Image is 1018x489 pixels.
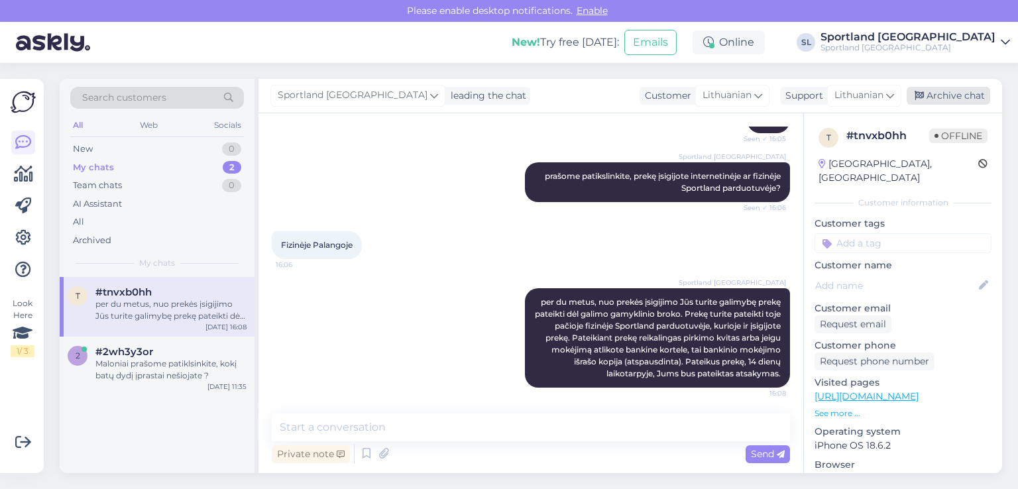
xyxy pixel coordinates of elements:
span: 2 [76,351,80,360]
span: #2wh3y3or [95,346,153,358]
div: # tnvxb0hh [846,128,929,144]
div: Archived [73,234,111,247]
div: All [70,117,85,134]
div: AI Assistant [73,197,122,211]
div: 1 / 3 [11,345,34,357]
b: New! [512,36,540,48]
div: Try free [DATE]: [512,34,619,50]
span: Seen ✓ 16:05 [736,134,786,144]
span: t [76,291,80,301]
div: [DATE] 16:08 [205,322,247,332]
span: Offline [929,129,988,143]
div: 0 [222,142,241,156]
div: SL [797,33,815,52]
div: Sportland [GEOGRAPHIC_DATA] [820,42,995,53]
span: per du metus, nuo prekės įsigijimo Jūs turite galimybę prekę pateikti dėl galimo gamyklinio broko... [535,297,783,378]
span: Lithuanian [703,88,752,103]
div: per du metus, nuo prekės įsigijimo Jūs turite galimybę prekę pateikti dėl galimo gamyklinio broko... [95,298,247,322]
span: t [826,133,831,142]
div: Web [137,117,160,134]
a: Sportland [GEOGRAPHIC_DATA]Sportland [GEOGRAPHIC_DATA] [820,32,1010,53]
div: Team chats [73,179,122,192]
span: Lithuanian [834,88,883,103]
p: Customer email [815,301,991,315]
div: Look Here [11,298,34,357]
span: Fizinėje Palangoje [281,240,353,250]
p: Operating system [815,425,991,439]
div: Archive chat [907,87,990,105]
div: Request email [815,315,891,333]
span: 16:08 [736,388,786,398]
span: Sportland [GEOGRAPHIC_DATA] [679,152,786,162]
div: Socials [211,117,244,134]
span: 16:06 [276,260,325,270]
span: #tnvxb0hh [95,286,152,298]
input: Add a tag [815,233,991,253]
div: 0 [222,179,241,192]
p: Visited pages [815,376,991,390]
div: Maloniai prašome patiklsinkite, kokį batų dydį įprastai nešiojate ? [95,358,247,382]
input: Add name [815,278,976,293]
div: Support [780,89,823,103]
div: New [73,142,93,156]
p: See more ... [815,407,991,419]
span: Sportland [GEOGRAPHIC_DATA] [679,278,786,288]
button: Emails [624,30,677,55]
div: All [73,215,84,229]
div: Customer information [815,197,991,209]
span: Sportland [GEOGRAPHIC_DATA] [278,88,427,103]
span: My chats [139,257,175,269]
div: My chats [73,161,114,174]
span: Enable [573,5,612,17]
img: Askly Logo [11,89,36,115]
div: Request phone number [815,353,934,370]
p: Customer phone [815,339,991,353]
p: Browser [815,458,991,472]
div: Private note [272,445,350,463]
div: [GEOGRAPHIC_DATA], [GEOGRAPHIC_DATA] [819,157,978,185]
p: iPhone OS 18.6.2 [815,439,991,453]
span: Send [751,448,785,460]
div: Sportland [GEOGRAPHIC_DATA] [820,32,995,42]
span: Search customers [82,91,166,105]
div: Online [693,30,765,54]
span: Seen ✓ 16:06 [736,203,786,213]
div: 2 [223,161,241,174]
a: [URL][DOMAIN_NAME] [815,390,919,402]
p: Customer name [815,258,991,272]
div: leading the chat [445,89,526,103]
p: Customer tags [815,217,991,231]
p: Safari 18.6 [815,472,991,486]
div: [DATE] 11:35 [207,382,247,392]
span: prašome patikslinkite, prekę įsigijote internetinėje ar fizinėje Sportland parduotuvėje? [545,171,783,193]
div: Customer [640,89,691,103]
